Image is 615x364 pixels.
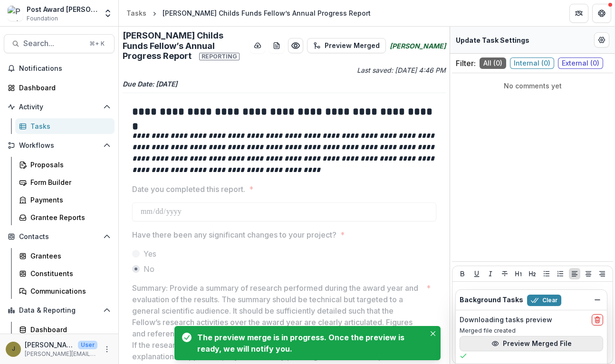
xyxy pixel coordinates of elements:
div: Proposals [30,160,107,170]
button: Ordered List [555,268,566,279]
a: Communications [15,283,115,299]
div: Form Builder [30,177,107,187]
span: Reporting [199,53,240,60]
span: Search... [23,39,84,48]
i: [PERSON_NAME] [390,41,446,51]
div: Grantee Reports [30,212,107,222]
div: Dashboard [19,83,107,93]
p: No comments yet [456,81,609,91]
button: Search... [4,34,115,53]
button: delete [592,314,603,326]
button: Edit Form Settings [594,32,609,48]
button: Open Activity [4,99,115,115]
span: Data & Reporting [19,307,99,315]
h2: Downloading tasks preview [460,316,552,324]
div: Constituents [30,268,107,278]
span: Internal ( 0 ) [510,57,554,69]
a: Tasks [123,6,150,20]
p: Filter: [456,57,476,69]
p: Update Task Settings [456,35,529,45]
button: Open entity switcher [101,4,115,23]
p: Due Date: [DATE] [123,79,446,89]
button: Bold [457,268,468,279]
button: Heading 2 [527,268,538,279]
button: Get Help [592,4,611,23]
a: Grantees [15,248,115,264]
button: Bullet List [541,268,552,279]
a: Dashboard [15,322,115,337]
div: Dashboard [30,325,107,335]
button: Partners [569,4,588,23]
button: Preview Merged [307,38,386,53]
nav: breadcrumb [123,6,375,20]
div: ⌘ + K [87,38,106,49]
button: Align Right [596,268,608,279]
button: Heading 1 [513,268,524,279]
button: Close [427,328,439,339]
div: Post Award [PERSON_NAME] Childs Memorial Fund [27,4,97,14]
button: Open Data & Reporting [4,303,115,318]
div: Tasks [126,8,146,18]
p: Date you completed this report. [132,183,245,195]
div: Tasks [30,121,107,131]
button: Strike [499,268,510,279]
p: Last saved: [DATE] 4:46 PM [286,65,446,75]
p: [PERSON_NAME] [25,340,74,350]
span: External ( 0 ) [558,57,603,69]
span: Notifications [19,65,111,73]
h2: Background Tasks [460,296,523,304]
p: Merged file created [460,326,603,335]
a: Payments [15,192,115,208]
div: [PERSON_NAME] Childs Funds Fellow’s Annual Progress Report [163,8,371,18]
a: Form Builder [15,174,115,190]
span: Yes [144,248,156,259]
div: Grantees [30,251,107,261]
p: User [78,341,97,349]
button: Italicize [485,268,496,279]
button: Preview Merged File [460,336,603,351]
button: Open Contacts [4,229,115,244]
button: Clear [527,295,561,306]
a: Dashboard [4,80,115,96]
a: Proposals [15,157,115,172]
div: The preview merge is in progress. Once the preview is ready, we will notify you. [197,332,422,354]
a: Tasks [15,118,115,134]
button: download-button [250,38,265,53]
span: All ( 0 ) [480,57,506,69]
button: Open Workflows [4,138,115,153]
span: Foundation [27,14,58,23]
div: Jamie [12,346,15,352]
a: Constituents [15,266,115,281]
p: Have there been any significant changes to your project? [132,229,336,240]
span: Activity [19,103,99,111]
button: Align Left [569,268,580,279]
button: Underline [471,268,482,279]
button: Notifications [4,61,115,76]
div: Payments [30,195,107,205]
img: Post Award Jane Coffin Childs Memorial Fund [8,6,23,21]
span: Workflows [19,142,99,150]
span: Contacts [19,233,99,241]
span: No [144,263,154,275]
button: download-word-button [269,38,284,53]
h2: [PERSON_NAME] Childs Funds Fellow’s Annual Progress Report [123,30,246,61]
button: Preview c7257ca6-2626-46d9-ac44-a7fbbc0f6526.pdf [288,38,303,53]
a: Grantee Reports [15,210,115,225]
button: Dismiss [592,294,603,306]
div: Communications [30,286,107,296]
button: More [101,344,113,355]
p: [PERSON_NAME][EMAIL_ADDRESS][PERSON_NAME][DOMAIN_NAME] [25,350,97,358]
button: Align Center [583,268,594,279]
